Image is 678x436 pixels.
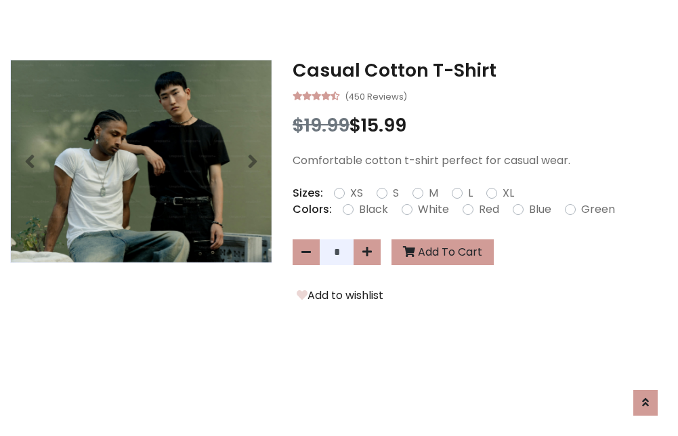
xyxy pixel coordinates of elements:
[361,113,406,138] span: 15.99
[293,185,323,201] p: Sizes:
[359,201,388,218] label: Black
[429,185,438,201] label: M
[293,60,668,81] h3: Casual Cotton T-Shirt
[418,201,449,218] label: White
[393,185,399,201] label: S
[479,201,499,218] label: Red
[503,185,514,201] label: XL
[529,201,551,218] label: Blue
[581,201,615,218] label: Green
[345,87,407,104] small: (450 Reviews)
[293,201,332,218] p: Colors:
[391,239,494,265] button: Add To Cart
[11,60,272,262] img: Image
[293,113,349,138] span: $19.99
[350,185,363,201] label: XS
[293,115,668,136] h3: $
[293,287,387,304] button: Add to wishlist
[468,185,473,201] label: L
[293,153,668,169] p: Comfortable cotton t-shirt perfect for casual wear.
